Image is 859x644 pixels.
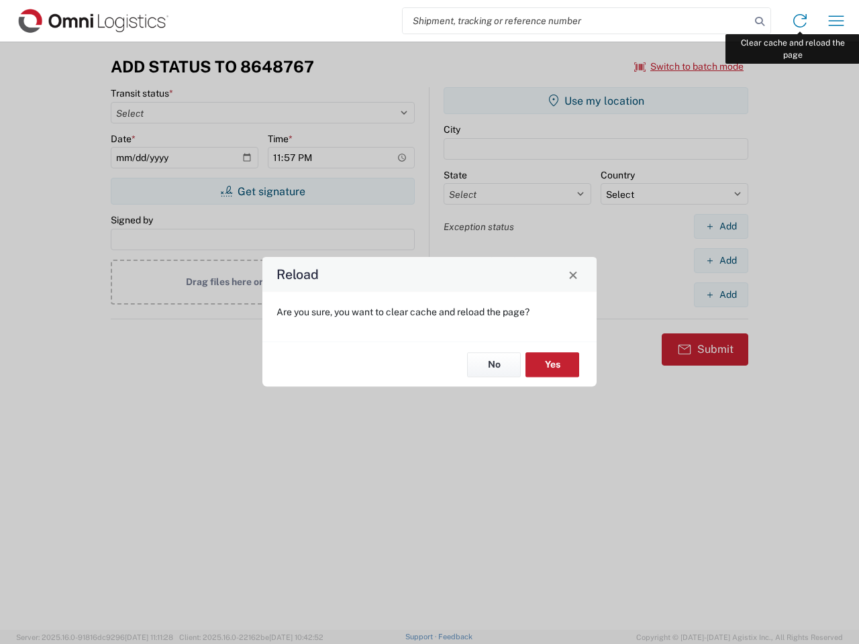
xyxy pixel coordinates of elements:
button: No [467,352,521,377]
p: Are you sure, you want to clear cache and reload the page? [276,306,583,318]
h4: Reload [276,265,319,284]
input: Shipment, tracking or reference number [403,8,750,34]
button: Close [564,265,583,284]
button: Yes [525,352,579,377]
